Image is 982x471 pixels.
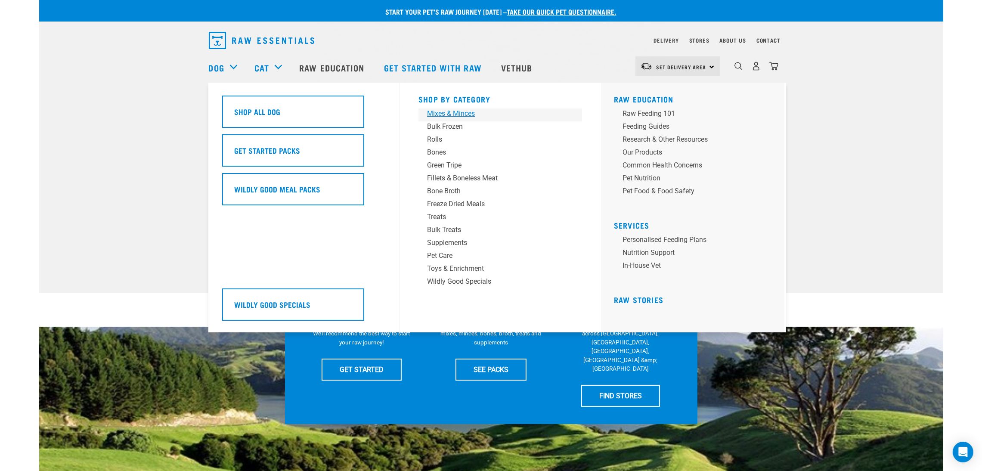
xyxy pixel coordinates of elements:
[222,134,386,173] a: Get Started Packs
[418,225,582,238] a: Bulk Treats
[222,288,386,327] a: Wildly Good Specials
[209,61,224,74] a: Dog
[418,108,582,121] a: Mixes & Minces
[418,186,582,199] a: Bone Broth
[614,134,778,147] a: Research & Other Resources
[752,62,761,71] img: user.png
[418,238,582,251] a: Supplements
[623,186,757,196] div: Pet Food & Food Safety
[427,212,561,222] div: Treats
[222,96,386,134] a: Shop All Dog
[209,32,314,49] img: Raw Essentials Logo
[418,251,582,263] a: Pet Care
[427,186,561,196] div: Bone Broth
[614,186,778,199] a: Pet Food & Food Safety
[375,50,493,85] a: Get started with Raw
[719,39,746,42] a: About Us
[570,312,671,373] p: We have 17 stores specialising in raw pet food &amp; nutritional advice across [GEOGRAPHIC_DATA],...
[427,160,561,170] div: Green Tripe
[418,160,582,173] a: Green Tripe
[427,108,561,119] div: Mixes & Minces
[427,199,561,209] div: Freeze Dried Meals
[427,173,561,183] div: Fillets & Boneless Meat
[614,221,778,228] h5: Services
[427,147,561,158] div: Bones
[455,359,527,380] a: SEE PACKS
[202,28,781,53] nav: dropdown navigation
[39,50,943,85] nav: dropdown navigation
[418,199,582,212] a: Freeze Dried Meals
[427,225,561,235] div: Bulk Treats
[235,299,311,310] h5: Wildly Good Specials
[418,147,582,160] a: Bones
[418,173,582,186] a: Fillets & Boneless Meat
[614,108,778,121] a: Raw Feeding 101
[222,173,386,212] a: Wildly Good Meal Packs
[507,9,616,13] a: take our quick pet questionnaire.
[614,173,778,186] a: Pet Nutrition
[614,121,778,134] a: Feeding Guides
[235,106,281,117] h5: Shop All Dog
[623,173,757,183] div: Pet Nutrition
[614,97,674,101] a: Raw Education
[235,183,321,195] h5: Wildly Good Meal Packs
[614,297,663,302] a: Raw Stories
[654,39,678,42] a: Delivery
[418,134,582,147] a: Rolls
[427,251,561,261] div: Pet Care
[623,121,757,132] div: Feeding Guides
[623,108,757,119] div: Raw Feeding 101
[427,238,561,248] div: Supplements
[418,121,582,134] a: Bulk Frozen
[614,260,778,273] a: In-house vet
[614,147,778,160] a: Our Products
[427,263,561,274] div: Toys & Enrichment
[427,276,561,287] div: Wildly Good Specials
[756,39,781,42] a: Contact
[623,147,757,158] div: Our Products
[418,212,582,225] a: Treats
[953,442,973,462] div: Open Intercom Messenger
[46,6,950,17] p: Start your pet’s raw journey [DATE] –
[418,263,582,276] a: Toys & Enrichment
[641,62,652,70] img: van-moving.png
[427,134,561,145] div: Rolls
[418,276,582,289] a: Wildly Good Specials
[734,62,743,70] img: home-icon-1@2x.png
[581,385,660,406] a: FIND STORES
[614,160,778,173] a: Common Health Concerns
[769,62,778,71] img: home-icon@2x.png
[291,50,375,85] a: Raw Education
[427,121,561,132] div: Bulk Frozen
[493,50,543,85] a: Vethub
[235,145,300,156] h5: Get Started Packs
[614,235,778,248] a: Personalised Feeding Plans
[254,61,269,74] a: Cat
[623,160,757,170] div: Common Health Concerns
[623,134,757,145] div: Research & Other Resources
[614,248,778,260] a: Nutrition Support
[657,65,706,68] span: Set Delivery Area
[322,359,402,380] a: GET STARTED
[418,95,582,102] h5: Shop By Category
[689,39,709,42] a: Stores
